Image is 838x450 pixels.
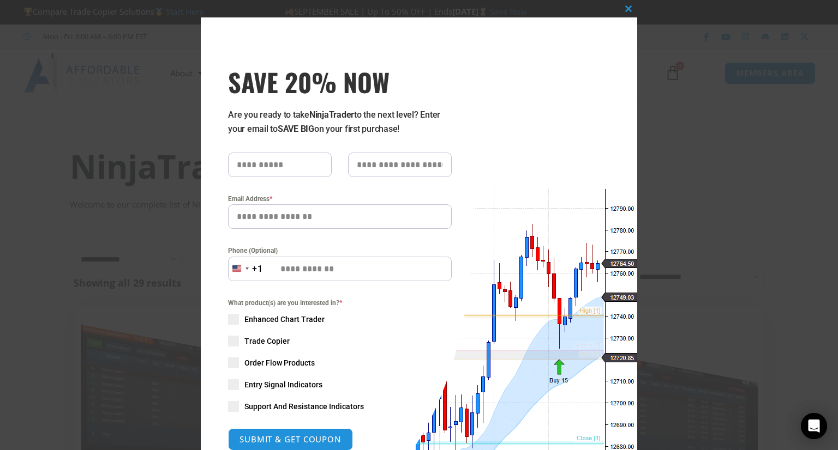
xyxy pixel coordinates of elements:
[801,413,827,439] div: Open Intercom Messenger
[244,379,322,390] span: Entry Signal Indicators
[309,110,354,120] strong: NinjaTrader
[228,108,452,136] p: Are you ready to take to the next level? Enter your email to on your first purchase!
[228,245,452,256] label: Phone (Optional)
[228,379,452,390] label: Entry Signal Indicators
[244,357,315,368] span: Order Flow Products
[228,336,452,346] label: Trade Copier
[228,193,452,204] label: Email Address
[252,262,263,276] div: +1
[228,401,452,412] label: Support And Resistance Indicators
[228,314,452,325] label: Enhanced Chart Trader
[228,257,263,281] button: Selected country
[228,297,452,308] span: What product(s) are you interested in?
[244,314,325,325] span: Enhanced Chart Trader
[228,66,452,97] h3: SAVE 20% NOW
[278,124,314,134] strong: SAVE BIG
[228,357,452,368] label: Order Flow Products
[244,336,290,346] span: Trade Copier
[244,401,364,412] span: Support And Resistance Indicators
